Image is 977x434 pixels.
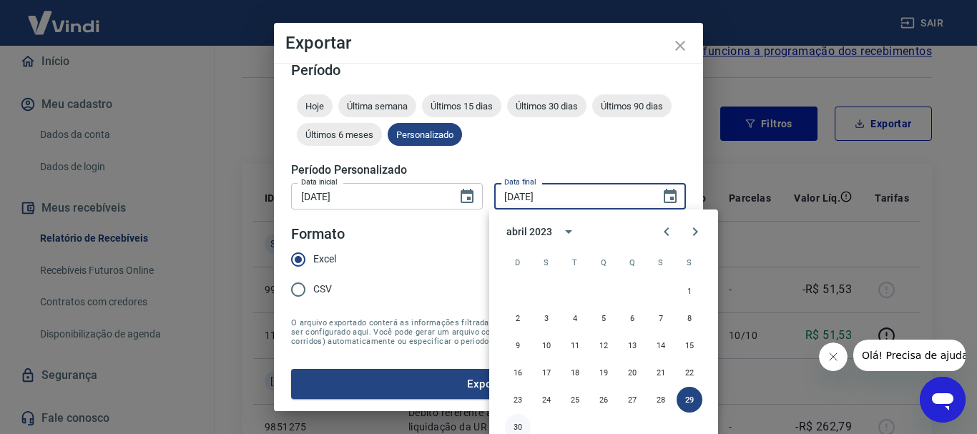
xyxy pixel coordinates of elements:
[505,360,531,385] button: 16
[648,305,674,331] button: 7
[619,360,645,385] button: 20
[453,182,481,211] button: Choose date, selected date is 1 de abr de 2023
[853,340,966,371] iframe: Mensagem da empresa
[291,163,686,177] h5: Período Personalizado
[291,224,345,245] legend: Formato
[422,101,501,112] span: Últimos 15 dias
[677,332,702,358] button: 15
[920,377,966,423] iframe: Botão para abrir a janela de mensagens
[291,318,686,346] span: O arquivo exportado conterá as informações filtradas na tela anterior com exceção do período que ...
[534,248,559,277] span: segunda-feira
[505,332,531,358] button: 9
[422,94,501,117] div: Últimos 15 dias
[592,101,672,112] span: Últimos 90 dias
[591,387,617,413] button: 26
[819,342,848,371] iframe: Fechar mensagem
[388,123,462,146] div: Personalizado
[534,305,559,331] button: 3
[562,360,588,385] button: 18
[534,360,559,385] button: 17
[297,101,333,112] span: Hoje
[619,332,645,358] button: 13
[562,305,588,331] button: 4
[291,183,447,209] input: DD/MM/YYYY
[297,94,333,117] div: Hoje
[656,182,684,211] button: Choose date, selected date is 29 de abr de 2023
[338,94,416,117] div: Última semana
[507,94,586,117] div: Últimos 30 dias
[648,332,674,358] button: 14
[507,101,586,112] span: Últimos 30 dias
[505,248,531,277] span: domingo
[301,177,338,187] label: Data inicial
[494,183,650,209] input: DD/MM/YYYY
[591,248,617,277] span: quarta-feira
[9,10,120,21] span: Olá! Precisa de ajuda?
[297,129,382,140] span: Últimos 6 meses
[313,252,336,267] span: Excel
[291,369,686,399] button: Exportar
[648,248,674,277] span: sexta-feira
[619,387,645,413] button: 27
[388,129,462,140] span: Personalizado
[291,63,686,77] h5: Período
[591,305,617,331] button: 5
[677,278,702,304] button: 1
[652,217,681,246] button: Previous month
[677,248,702,277] span: sábado
[338,101,416,112] span: Última semana
[534,387,559,413] button: 24
[677,305,702,331] button: 8
[681,217,710,246] button: Next month
[556,220,581,244] button: calendar view is open, switch to year view
[562,387,588,413] button: 25
[591,332,617,358] button: 12
[562,248,588,277] span: terça-feira
[648,360,674,385] button: 21
[534,332,559,358] button: 10
[677,387,702,413] button: 29
[677,360,702,385] button: 22
[313,282,332,297] span: CSV
[506,225,552,240] div: abril 2023
[504,177,536,187] label: Data final
[648,387,674,413] button: 28
[663,29,697,63] button: close
[285,34,692,51] h4: Exportar
[592,94,672,117] div: Últimos 90 dias
[619,305,645,331] button: 6
[562,332,588,358] button: 11
[505,305,531,331] button: 2
[619,248,645,277] span: quinta-feira
[591,360,617,385] button: 19
[505,387,531,413] button: 23
[297,123,382,146] div: Últimos 6 meses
